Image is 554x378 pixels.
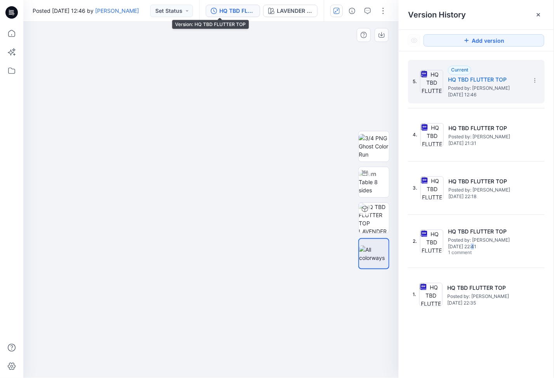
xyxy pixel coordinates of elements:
[359,134,389,159] img: 3/4 PNG Ghost Color Run
[448,92,526,98] span: [DATE] 12:46
[413,185,417,192] span: 3.
[413,238,417,245] span: 2.
[419,283,443,306] img: HQ TBD FLUTTER TOP
[277,7,313,15] div: LAVENDER SUNRISE
[448,250,502,256] span: 1 comment
[359,170,389,194] img: Turn Table 8 sides
[535,12,542,18] button: Close
[448,75,526,84] h5: HQ TBD FLUTTER TOP
[424,34,544,47] button: Add version
[206,5,260,17] button: HQ TBD FLUTTER TOP
[447,300,525,306] span: [DATE] 22:35
[448,177,526,186] h5: HQ TBD FLUTTER TOP
[420,123,444,146] img: HQ TBD FLUTTER TOP
[95,7,139,14] a: [PERSON_NAME]
[448,133,526,141] span: Posted by: Nick Cowan
[219,7,255,15] div: HQ TBD FLUTTER TOP
[448,84,526,92] span: Posted by: Nick Cowan
[447,283,525,293] h5: HQ TBD FLUTTER TOP
[448,236,526,244] span: Posted by: Nick Cowan
[448,244,526,249] span: [DATE] 22:41
[408,10,466,19] span: Version History
[447,293,525,300] span: Posted by: Nick Cowan
[408,34,420,47] button: Show Hidden Versions
[413,291,416,298] span: 1.
[420,176,444,200] img: HQ TBD FLUTTER TOP
[346,5,358,17] button: Details
[448,194,526,199] span: [DATE] 22:18
[359,246,389,262] img: All colorways
[263,5,318,17] button: LAVENDER SUNRISE
[33,7,139,15] span: Posted [DATE] 12:46 by
[413,131,417,138] span: 4.
[448,186,526,194] span: Posted by: Nick Cowan
[359,203,389,233] img: HQ TBD FLUTTER TOP LAVENDER SUNRISE
[448,124,526,133] h5: HQ TBD FLUTTER TOP
[420,70,443,93] img: HQ TBD FLUTTER TOP
[420,230,443,253] img: HQ TBD FLUTTER TOP
[413,78,417,85] span: 5.
[448,141,526,146] span: [DATE] 21:31
[451,67,468,73] span: Current
[448,227,526,236] h5: HQ TBD FLUTTER TOP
